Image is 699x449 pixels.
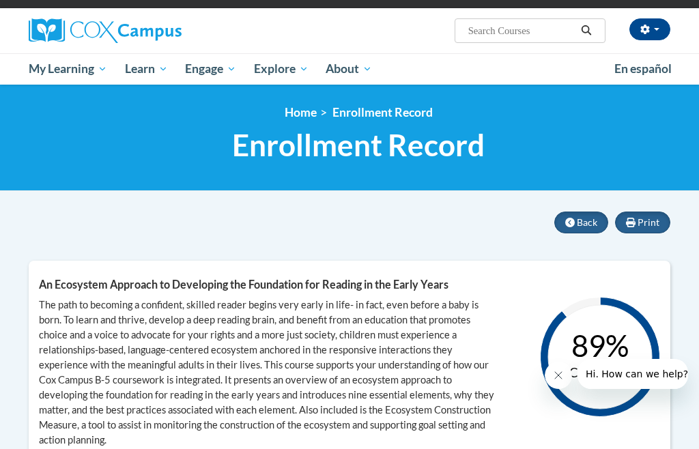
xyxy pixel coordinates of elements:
text: 89% [571,328,629,363]
span: Learn [125,61,168,77]
a: My Learning [20,53,116,85]
a: Engage [176,53,245,85]
iframe: Close message [545,362,572,389]
span: Enrollment Record [332,105,433,119]
span: An Ecosystem Approach to Developing the Foundation for Reading in the Early Years [39,278,448,291]
a: Cox Campus [29,18,229,43]
input: Search Courses [467,23,576,39]
a: Explore [245,53,317,85]
span: En español [614,61,672,76]
a: Learn [116,53,177,85]
div: Main menu [18,53,681,85]
a: About [317,53,382,85]
span: About [326,61,372,77]
button: Print [615,212,670,233]
button: Back [554,212,608,233]
img: Cox Campus [29,18,182,43]
a: Home [285,105,317,119]
button: Account Settings [629,18,670,40]
a: En español [605,55,681,83]
span: Print [638,216,659,228]
span: Explore [254,61,309,77]
span: My Learning [29,61,107,77]
span: Engage [185,61,236,77]
iframe: Message from company [577,359,688,389]
span: Back [577,216,597,228]
button: Search [576,23,597,39]
span: The path to becoming a confident, skilled reader begins very early in life- in fact, even before ... [39,299,494,446]
span: Enrollment Record [232,127,485,163]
